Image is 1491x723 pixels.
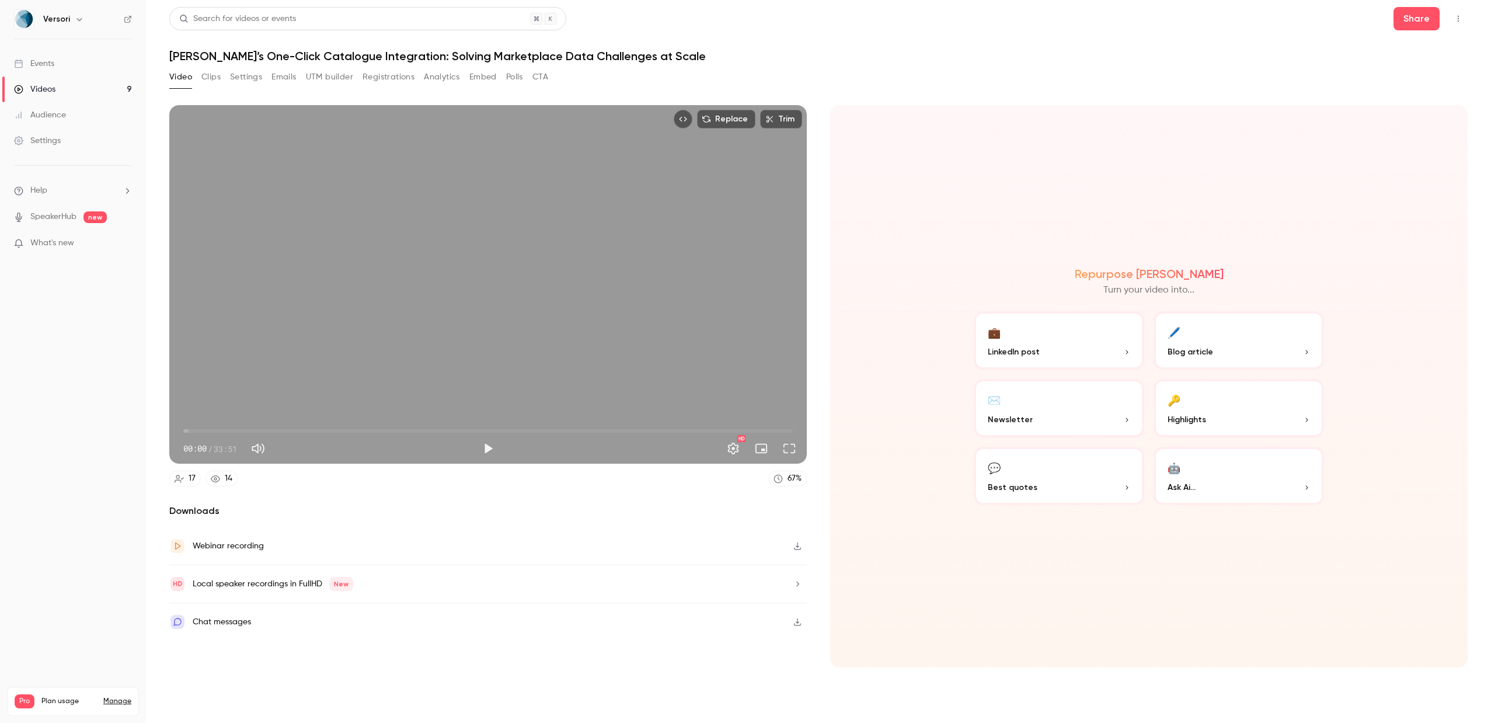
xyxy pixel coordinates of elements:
p: Turn your video into... [1103,283,1194,297]
button: 🤖Ask Ai... [1154,447,1324,505]
span: New [329,577,353,591]
h6: Versori [43,13,70,25]
button: Embed video [674,110,692,128]
button: Full screen [778,437,801,460]
button: Embed [469,68,497,86]
h2: Downloads [169,504,807,518]
button: CTA [532,68,548,86]
div: 🤖 [1168,458,1180,477]
button: Video [169,68,192,86]
button: Registrations [363,68,414,86]
button: Settings [722,437,745,460]
span: Best quotes [988,481,1037,493]
button: Replace [697,110,755,128]
a: SpeakerHub [30,211,76,223]
span: / [208,443,212,455]
button: Analytics [424,68,460,86]
button: Trim [760,110,802,128]
span: 00:00 [183,443,207,455]
button: ✉️Newsletter [974,379,1144,437]
button: UTM builder [306,68,353,86]
div: Chat messages [193,615,251,629]
button: Mute [246,437,270,460]
div: Webinar recording [193,539,264,553]
div: HD [737,435,745,442]
div: Events [14,58,54,69]
button: 💬Best quotes [974,447,1144,505]
span: What's new [30,237,74,249]
h1: [PERSON_NAME]’s One-Click Catalogue Integration: Solving Marketplace Data Challenges at Scale [169,49,1468,63]
div: 🖊️ [1168,323,1180,341]
div: ✉️ [988,391,1001,409]
div: 67 % [788,472,802,485]
button: Clips [201,68,221,86]
span: Highlights [1168,413,1206,426]
div: Local speaker recordings in FullHD [193,577,353,591]
button: Polls [506,68,523,86]
button: Emails [271,68,296,86]
div: 00:00 [183,443,237,455]
button: 🔑Highlights [1154,379,1324,437]
span: new [83,211,107,223]
a: Manage [103,697,131,706]
div: 💼 [988,323,1001,341]
div: 💬 [988,458,1001,477]
button: Top Bar Actions [1449,9,1468,28]
button: Settings [230,68,262,86]
span: Help [30,185,47,197]
div: Audience [14,109,66,121]
div: Settings [14,135,61,147]
div: Videos [14,84,55,95]
div: 17 [189,472,196,485]
a: 14 [205,471,238,486]
button: Share [1394,7,1440,30]
span: Blog article [1168,346,1213,358]
span: 33:51 [214,443,237,455]
div: 14 [225,472,232,485]
a: 67% [768,471,807,486]
button: Play [476,437,500,460]
h2: Repurpose [PERSON_NAME] [1075,267,1224,281]
div: Search for videos or events [179,13,296,25]
button: Turn on miniplayer [750,437,773,460]
button: 🖊️Blog article [1154,311,1324,370]
span: LinkedIn post [988,346,1040,358]
iframe: Noticeable Trigger [118,238,132,249]
span: Plan usage [41,697,96,706]
div: 🔑 [1168,391,1180,409]
img: Versori [15,10,33,29]
li: help-dropdown-opener [14,185,132,197]
button: 💼LinkedIn post [974,311,1144,370]
a: 17 [169,471,201,486]
span: Pro [15,694,34,708]
span: Newsletter [988,413,1033,426]
span: Ask Ai... [1168,481,1196,493]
